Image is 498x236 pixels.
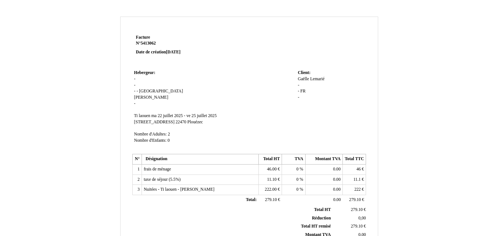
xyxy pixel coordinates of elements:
[134,120,175,124] span: [STREET_ADDRESS]
[166,50,180,54] span: [DATE]
[333,187,341,192] span: 0.00
[134,132,167,137] span: Nombre d'Adultes:
[134,83,136,88] span: -
[134,70,156,75] span: Hebergeur:
[258,195,282,205] td: €
[354,177,361,182] span: 11.1
[132,185,142,195] td: 3
[136,50,181,54] strong: Date de création
[136,89,138,94] span: -
[300,89,306,94] span: FR
[258,165,282,175] td: €
[351,224,363,229] span: 279.10
[152,113,217,118] span: ma 22 juillet 2025 - ve 25 juillet 2025
[298,89,299,94] span: -
[168,138,170,143] span: 0
[298,83,299,88] span: -
[139,89,183,94] span: [GEOGRAPHIC_DATA]
[298,77,309,81] span: Gaëlle
[136,35,150,40] span: Facture
[333,177,341,182] span: 0.00
[349,197,361,202] span: 279.10
[265,187,276,192] span: 222.00
[343,165,366,175] td: €
[134,113,150,118] span: Ti laouen
[282,165,305,175] td: %
[132,165,142,175] td: 1
[282,185,305,195] td: %
[142,154,258,165] th: Désignation
[354,187,361,192] span: 222
[314,207,331,212] span: Total HT
[144,187,215,192] span: Nuitées - Ti laouen - [PERSON_NAME]
[187,120,203,124] span: Plouézec
[282,154,305,165] th: TVA
[343,175,366,185] td: €
[144,167,171,172] span: frais de ménage
[296,187,299,192] span: 0
[282,175,305,185] td: %
[358,216,366,221] span: 0,00
[333,167,341,172] span: 0.00
[267,167,276,172] span: 46.00
[265,197,277,202] span: 279.10
[296,167,299,172] span: 0
[134,101,136,106] span: -
[305,154,342,165] th: Montant TVA
[258,154,282,165] th: Total HT
[132,154,142,165] th: N°
[310,77,324,81] span: Lemarié
[351,207,363,212] span: 279.10
[298,70,310,75] span: Client:
[298,95,299,100] span: -
[343,185,366,195] td: €
[134,95,168,100] span: [PERSON_NAME]
[296,177,299,182] span: 0
[144,177,181,182] span: taxe de séjour (5.5%)
[343,195,366,205] td: €
[312,216,331,221] span: Réduction
[356,167,361,172] span: 46
[141,41,156,46] span: 5413062
[267,177,277,182] span: 11.10
[333,197,341,202] span: 0.00
[332,206,367,214] td: €
[134,89,136,94] span: -
[246,197,257,202] span: Total:
[301,224,331,229] span: Total HT remisé
[258,185,282,195] td: €
[343,154,366,165] th: Total TTC
[168,132,170,137] span: 2
[132,175,142,185] td: 2
[258,175,282,185] td: €
[134,138,167,143] span: Nombre d'Enfants:
[175,120,186,124] span: 22470
[136,40,224,46] strong: N°
[134,77,136,81] span: -
[332,222,367,231] td: €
